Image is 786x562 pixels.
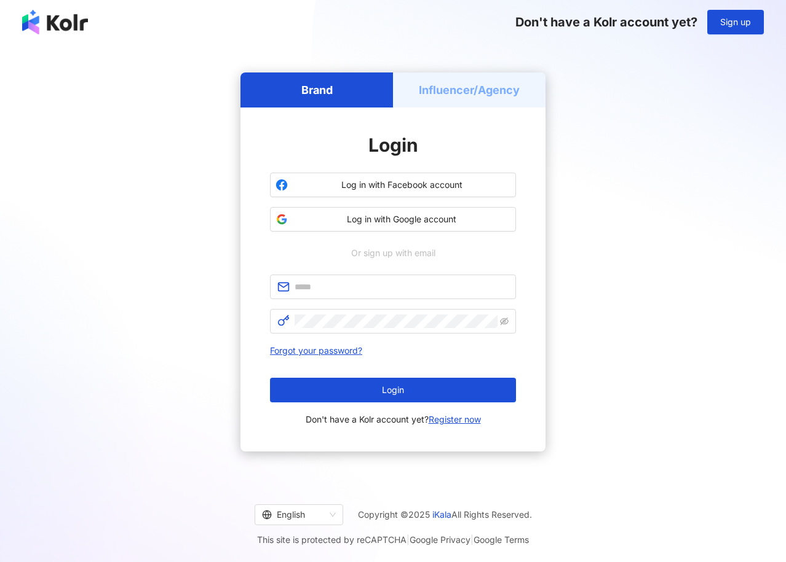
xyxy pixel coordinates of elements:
[407,534,410,545] span: |
[515,15,697,29] span: Don't have a Kolr account yet?
[358,507,532,522] span: Copyright © 2025 All Rights Reserved.
[293,213,510,225] span: Log in with Google account
[22,10,88,34] img: logo
[382,385,404,395] span: Login
[262,505,325,525] div: English
[470,534,474,545] span: |
[306,412,481,427] span: Don't have a Kolr account yet?
[301,82,333,98] h5: Brand
[257,533,529,547] span: This site is protected by reCAPTCHA
[419,82,520,98] h5: Influencer/Agency
[368,134,418,156] span: Login
[707,10,764,34] button: Sign up
[270,173,516,197] button: Log in with Facebook account
[270,378,516,402] button: Login
[410,534,470,545] a: Google Privacy
[270,207,516,232] button: Log in with Google account
[429,414,481,424] a: Register now
[343,246,444,260] span: Or sign up with email
[270,345,362,356] a: Forgot your password?
[474,534,529,545] a: Google Terms
[293,179,510,191] span: Log in with Facebook account
[432,509,451,520] a: iKala
[720,17,751,27] span: Sign up
[500,317,509,326] span: eye-invisible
